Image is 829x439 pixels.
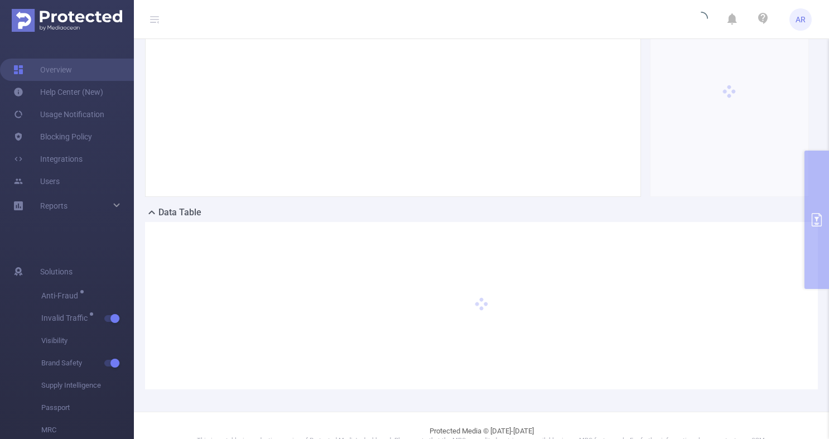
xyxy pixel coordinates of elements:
a: Integrations [13,148,83,170]
span: Anti-Fraud [41,292,82,300]
img: Protected Media [12,9,122,32]
a: Help Center (New) [13,81,103,103]
span: Visibility [41,330,134,352]
span: Passport [41,397,134,419]
a: Overview [13,59,72,81]
a: Users [13,170,60,192]
span: Supply Intelligence [41,374,134,397]
span: Invalid Traffic [41,314,91,322]
span: AR [796,8,806,31]
i: icon: loading [695,12,708,27]
span: Solutions [40,260,73,283]
a: Reports [40,195,68,217]
a: Blocking Policy [13,126,92,148]
a: Usage Notification [13,103,104,126]
h2: Data Table [158,206,201,219]
span: Reports [40,201,68,210]
span: Brand Safety [41,352,134,374]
